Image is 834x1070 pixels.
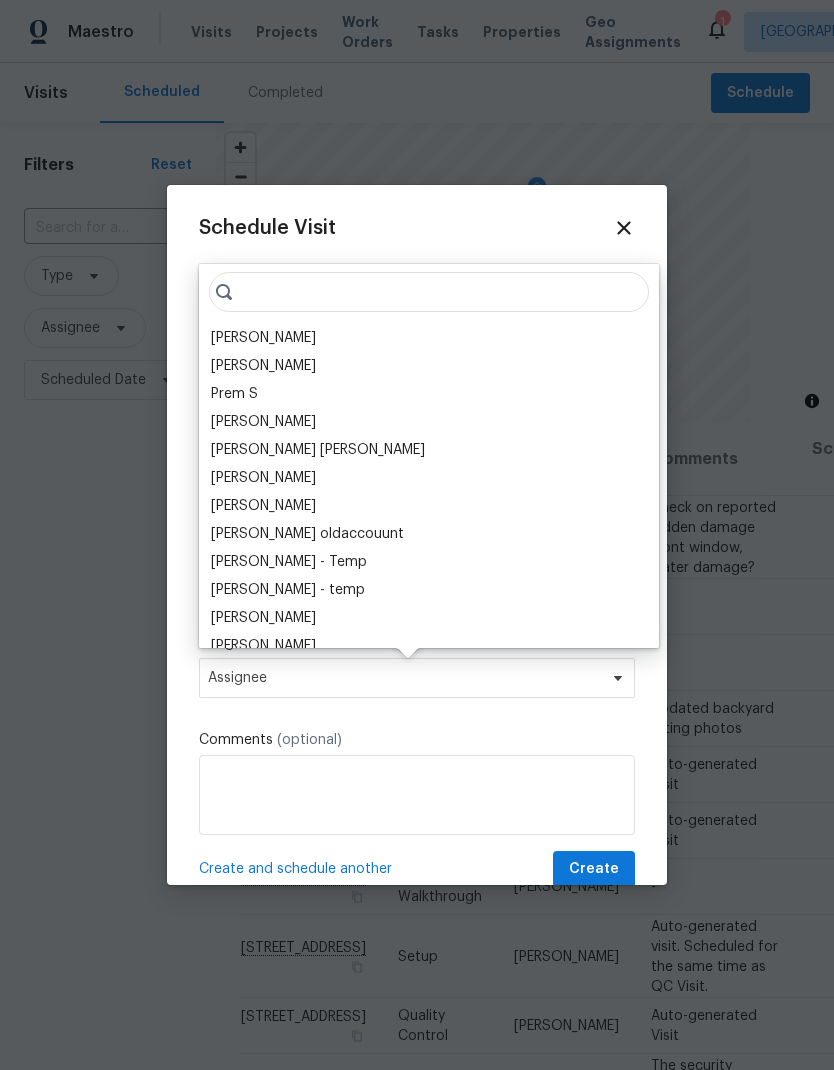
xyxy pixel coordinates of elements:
[211,524,404,544] div: [PERSON_NAME] oldaccouunt
[208,670,600,686] span: Assignee
[211,468,316,488] div: [PERSON_NAME]
[199,859,392,879] span: Create and schedule another
[211,580,365,600] div: [PERSON_NAME] - temp
[569,857,619,882] span: Create
[211,440,425,460] div: [PERSON_NAME] [PERSON_NAME]
[211,356,316,376] div: [PERSON_NAME]
[211,384,258,404] div: Prem S
[553,851,635,888] button: Create
[211,608,316,628] div: [PERSON_NAME]
[199,218,336,238] span: Schedule Visit
[613,217,635,239] span: Close
[211,636,316,656] div: [PERSON_NAME]
[211,496,316,516] div: [PERSON_NAME]
[211,412,316,432] div: [PERSON_NAME]
[211,328,316,348] div: [PERSON_NAME]
[277,733,342,747] span: (optional)
[211,552,367,572] div: [PERSON_NAME] - Temp
[199,730,635,750] label: Comments
[199,263,635,283] label: Home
